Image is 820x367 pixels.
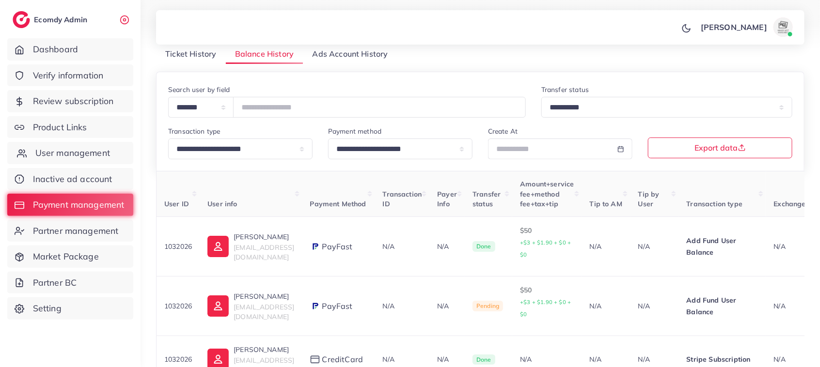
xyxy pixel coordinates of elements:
[235,48,294,60] span: Balance History
[168,85,230,94] label: Search user by field
[164,199,189,208] span: User ID
[33,69,104,82] span: Verify information
[590,300,623,312] p: N/A
[33,276,77,289] span: Partner BC
[207,295,229,317] img: ic-user-info.36bf1079.svg
[638,241,671,252] p: N/A
[437,353,457,365] p: N/A
[13,11,30,28] img: logo
[33,250,99,263] span: Market Package
[520,284,574,320] p: $50
[520,299,571,318] small: +$3 + $1.90 + $0 + $0
[7,194,133,216] a: Payment management
[7,116,133,138] a: Product Links
[13,11,90,28] a: logoEcomdy Admin
[7,272,133,294] a: Partner BC
[35,147,110,159] span: User management
[648,138,792,158] button: Export data
[383,355,394,364] span: N/A
[207,236,229,257] img: ic-user-info.36bf1079.svg
[34,15,90,24] h2: Ecomdy Admin
[541,85,589,94] label: Transfer status
[520,225,574,260] p: $50
[310,242,320,251] img: payment
[437,190,457,208] span: Payer Info
[774,199,806,208] span: Exchange
[164,300,192,312] p: 1032026
[33,302,62,315] span: Setting
[168,126,221,136] label: Transaction type
[234,291,294,302] p: [PERSON_NAME]
[473,190,501,208] span: Transfer status
[310,355,320,364] img: payment
[164,241,192,252] p: 1032026
[7,245,133,268] a: Market Package
[33,225,119,237] span: Partner management
[638,300,671,312] p: N/A
[473,354,495,365] span: Done
[687,199,743,208] span: Transaction type
[322,354,363,365] span: creditCard
[437,241,457,252] p: N/A
[590,353,623,365] p: N/A
[488,126,518,136] label: Create At
[7,168,133,190] a: Inactive ad account
[207,199,237,208] span: User info
[520,239,571,258] small: +$3 + $1.90 + $0 + $0
[7,38,133,61] a: Dashboard
[638,190,660,208] span: Tip by User
[33,43,78,56] span: Dashboard
[234,231,294,243] p: [PERSON_NAME]
[322,241,353,252] span: PayFast
[33,199,125,211] span: Payment management
[590,199,622,208] span: Tip to AM
[7,297,133,320] a: Setting
[774,302,786,310] span: N/A
[322,301,353,312] span: PayFast
[234,344,294,355] p: [PERSON_NAME]
[695,17,797,37] a: [PERSON_NAME]avatar
[774,355,786,364] span: N/A
[473,241,495,252] span: Done
[7,220,133,242] a: Partner management
[313,48,388,60] span: Ads Account History
[687,235,758,258] p: Add Fund User Balance
[7,90,133,112] a: Review subscription
[687,353,758,365] p: Stripe Subscription
[33,121,87,134] span: Product Links
[774,242,786,251] span: N/A
[520,180,574,208] span: Amount+service fee+method fee+tax+tip
[590,241,623,252] p: N/A
[701,21,767,33] p: [PERSON_NAME]
[310,301,320,311] img: payment
[33,173,112,185] span: Inactive ad account
[165,48,216,60] span: Ticket History
[773,17,793,37] img: avatar
[310,199,366,208] span: Payment Method
[520,354,574,364] div: N/A
[383,190,422,208] span: Transaction ID
[687,294,758,318] p: Add Fund User Balance
[695,144,746,152] span: Export data
[383,302,394,310] span: N/A
[7,142,133,164] a: User management
[7,64,133,87] a: Verify information
[234,303,294,321] span: [EMAIL_ADDRESS][DOMAIN_NAME]
[437,300,457,312] p: N/A
[638,353,671,365] p: N/A
[383,242,394,251] span: N/A
[234,243,294,261] span: [EMAIL_ADDRESS][DOMAIN_NAME]
[33,95,114,107] span: Review subscription
[164,353,192,365] p: 1032026
[473,301,503,311] span: Pending
[328,126,381,136] label: Payment method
